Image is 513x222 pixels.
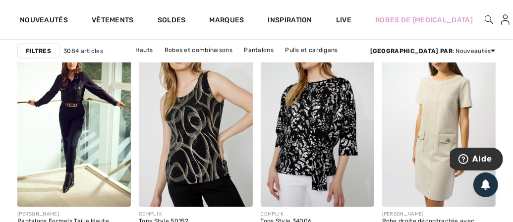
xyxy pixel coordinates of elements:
a: Live [336,15,351,25]
a: Marques [210,16,244,26]
a: Jupes [215,56,243,69]
iframe: Ouvre un widget dans lequel vous pouvez trouver plus d’informations [450,148,503,172]
a: Pantalons [239,44,279,56]
img: recherche [485,14,493,26]
a: Vestes et blazers [153,56,213,69]
img: Pantalons Formels Taille Haute modèle 253731. Noir [17,37,131,207]
span: Inspiration [268,16,312,26]
div: : Nouveautés [370,47,496,55]
strong: [GEOGRAPHIC_DATA] par [370,48,453,55]
strong: Filtres [26,47,51,55]
a: Soldes [158,16,186,26]
div: [PERSON_NAME] [382,211,496,219]
a: Pulls et cardigans [280,44,342,56]
div: COMPLI K [261,211,374,219]
a: Vêtements [92,16,134,26]
span: 3084 articles [63,47,103,55]
img: Robe droite décontractée avec poches modèle 253280. Moonstone [382,37,496,207]
img: Mes infos [501,14,510,26]
a: Robes et combinaisons [160,44,237,56]
a: Nouveautés [20,16,68,26]
a: Robes de [MEDICAL_DATA] [375,15,473,25]
img: Compli K Tops Style 50152. As sample [139,37,252,207]
a: Vêtements d'extérieur [244,56,320,69]
img: Compli K Tops Style 34006. As sample [261,37,374,207]
div: [PERSON_NAME] [17,211,131,219]
div: COMPLI K [139,211,252,219]
a: Hauts [130,44,158,56]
